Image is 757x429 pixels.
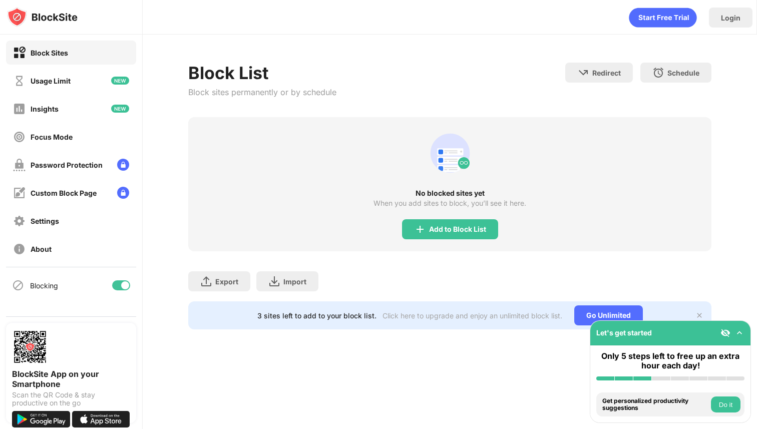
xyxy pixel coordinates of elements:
img: options-page-qr-code.png [12,329,48,365]
img: insights-off.svg [13,103,26,115]
div: animation [426,129,474,177]
div: Block Sites [31,49,68,57]
img: lock-menu.svg [117,187,129,199]
div: When you add sites to block, you’ll see it here. [373,199,526,207]
div: Schedule [667,69,699,77]
img: settings-off.svg [13,215,26,227]
div: Go Unlimited [574,305,643,325]
div: Password Protection [31,161,103,169]
div: animation [629,8,697,28]
img: time-usage-off.svg [13,75,26,87]
div: Scan the QR Code & stay productive on the go [12,391,130,407]
img: x-button.svg [695,311,703,319]
img: logo-blocksite.svg [7,7,78,27]
div: BlockSite App on your Smartphone [12,369,130,389]
div: Add to Block List [429,225,486,233]
img: focus-off.svg [13,131,26,143]
div: Export [215,277,238,286]
img: block-on.svg [13,47,26,59]
img: password-protection-off.svg [13,159,26,171]
div: Insights [31,105,59,113]
img: about-off.svg [13,243,26,255]
div: Only 5 steps left to free up an extra hour each day! [596,351,744,370]
img: get-it-on-google-play.svg [12,411,70,427]
div: Let's get started [596,328,652,337]
img: new-icon.svg [111,105,129,113]
div: Block sites permanently or by schedule [188,87,336,97]
div: No blocked sites yet [188,189,712,197]
img: customize-block-page-off.svg [13,187,26,199]
img: eye-not-visible.svg [720,328,730,338]
div: Redirect [592,69,621,77]
div: Custom Block Page [31,189,97,197]
img: new-icon.svg [111,77,129,85]
img: omni-setup-toggle.svg [734,328,744,338]
img: lock-menu.svg [117,159,129,171]
div: Block List [188,63,336,83]
div: Blocking [30,281,58,290]
img: blocking-icon.svg [12,279,24,291]
div: Get personalized productivity suggestions [602,397,708,412]
div: About [31,245,52,253]
div: Focus Mode [31,133,73,141]
img: download-on-the-app-store.svg [72,411,130,427]
div: Settings [31,217,59,225]
div: Import [283,277,306,286]
div: Login [721,14,740,22]
div: Usage Limit [31,77,71,85]
div: 3 sites left to add to your block list. [257,311,376,320]
div: Click here to upgrade and enjoy an unlimited block list. [383,311,562,320]
button: Do it [711,396,740,412]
